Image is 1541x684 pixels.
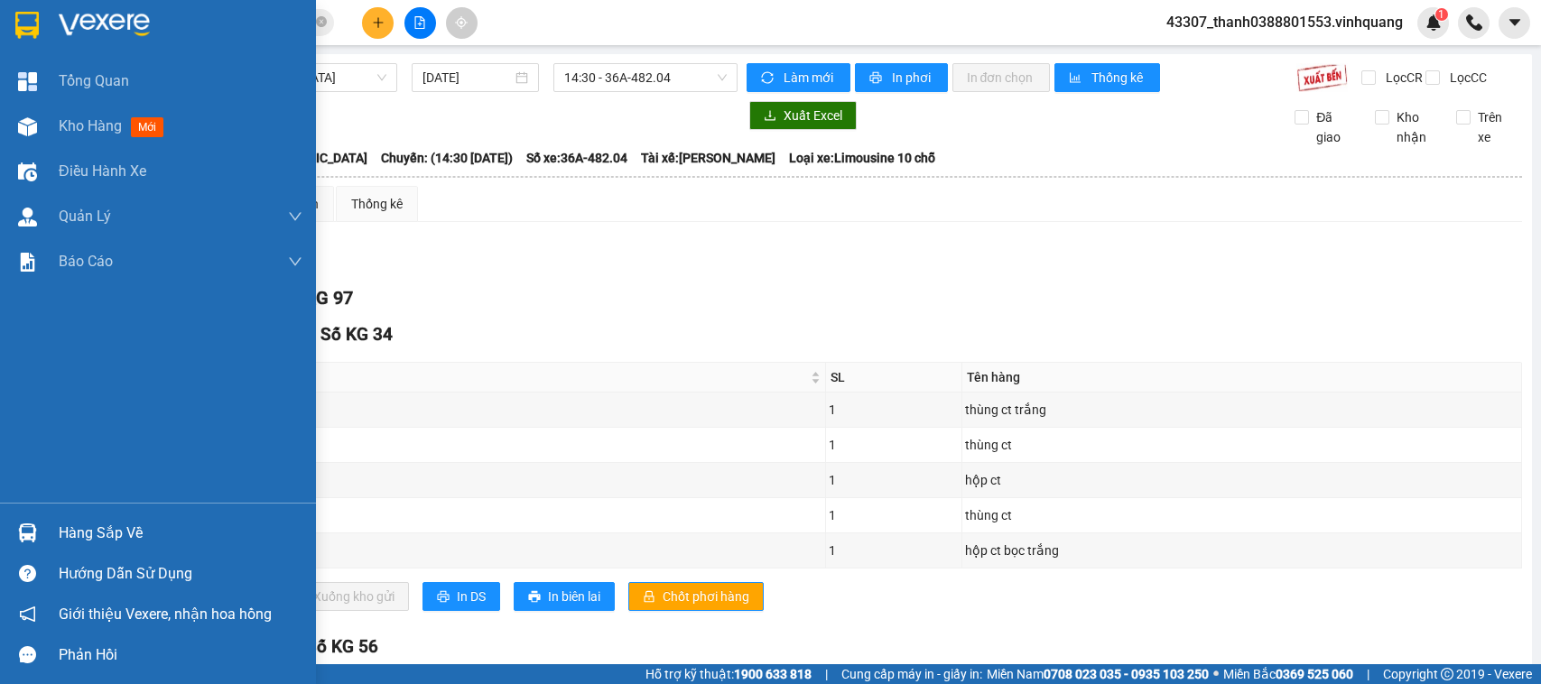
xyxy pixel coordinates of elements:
div: GP1210251089 [173,432,822,458]
th: SL [826,363,962,393]
div: 1 [829,541,959,560]
sup: 1 [1435,8,1448,21]
div: Hướng dẫn sử dụng [59,560,302,587]
td: GP1210251103 [171,498,826,533]
div: 1 [829,400,959,420]
span: Thống kê [1091,68,1146,88]
span: plus [372,16,385,29]
img: solution-icon [18,253,37,272]
button: downloadXuất Excel [749,101,857,130]
button: printerIn biên lai [514,582,615,611]
span: mới [131,117,163,137]
button: downloadXuống kho gửi [279,582,409,611]
img: warehouse-icon [18,208,37,226]
span: In phơi [892,68,933,88]
div: Thống kê [351,194,403,214]
span: Chốt phơi hàng [663,587,749,606]
div: hộp ct [965,470,1518,490]
span: Làm mới [784,68,836,88]
span: Số xe: 36A-482.04 [526,148,627,168]
span: Trên xe [1471,107,1523,147]
span: Chuyến: (14:30 [DATE]) [381,148,513,168]
td: GP1210251105 [171,533,826,568]
div: 1 [829,435,959,455]
strong: 1900 633 818 [734,667,812,681]
td: GP1210251101 [171,393,826,428]
span: message [19,646,36,663]
th: Tên hàng [962,363,1522,393]
button: lockChốt phơi hàng [628,582,764,611]
span: Loại xe: Limousine 10 chỗ [789,148,935,168]
span: Tài xế: [PERSON_NAME] [641,148,775,168]
div: Phản hồi [59,642,302,669]
span: aim [455,16,468,29]
div: 1 [829,470,959,490]
button: plus [362,7,394,39]
span: notification [19,605,36,623]
span: Xuất Excel [784,106,842,125]
span: Hỗ trợ kỹ thuật: [645,664,812,684]
span: Đã giao [1309,107,1361,147]
button: bar-chartThống kê [1054,63,1160,92]
span: Báo cáo [59,250,113,273]
span: lock [643,590,655,605]
span: copyright [1441,668,1453,680]
button: caret-down [1499,7,1530,39]
span: Số KG 56 [306,636,378,657]
span: down [288,209,302,224]
span: caret-down [1507,14,1523,31]
div: thùng ct [965,505,1518,525]
span: Giới thiệu Vexere, nhận hoa hồng [59,603,272,625]
span: Số KG 34 [320,324,393,345]
span: 14:30 - 36A-482.04 [564,64,726,91]
span: 43307_thanh0388801553.vinhquang [1152,11,1417,33]
img: icon-new-feature [1425,14,1442,31]
img: warehouse-icon [18,162,37,181]
span: Lọc CC [1443,68,1490,88]
span: Miền Nam [987,664,1209,684]
div: 1 [829,505,959,525]
span: download [764,109,776,124]
strong: 0369 525 060 [1276,667,1353,681]
span: bar-chart [1069,71,1084,86]
button: aim [446,7,478,39]
img: warehouse-icon [18,117,37,136]
button: printerIn DS [422,582,500,611]
span: sync [761,71,776,86]
span: Lọc CR [1379,68,1425,88]
span: Tổng Quan [59,69,129,92]
img: warehouse-icon [18,523,37,542]
span: In DS [457,587,486,606]
span: Cung cấp máy in - giấy in: [841,664,982,684]
div: GP1210251105 [173,538,822,563]
img: phone-icon [1466,14,1482,31]
span: 1 [1438,8,1444,21]
span: Kho hàng [59,117,122,134]
div: hộp ct bọc trắng [965,541,1518,560]
span: | [1367,664,1369,684]
div: thùng ct [965,435,1518,455]
img: dashboard-icon [18,72,37,91]
td: GP1210251089 [171,428,826,463]
span: | [825,664,828,684]
span: Mã GD [175,367,807,387]
span: close-circle [316,16,327,27]
button: printerIn phơi [855,63,948,92]
span: question-circle [19,565,36,582]
div: GP1210251103 [173,503,822,528]
span: Số KG 97 [279,287,353,309]
span: Quản Lý [59,205,111,227]
button: syncLàm mới [747,63,850,92]
button: In đơn chọn [952,63,1051,92]
span: printer [528,590,541,605]
div: Hàng sắp về [59,520,302,547]
span: ⚪️ [1213,670,1219,678]
img: 9k= [1296,63,1348,92]
span: Điều hành xe [59,160,146,182]
span: file-add [413,16,426,29]
div: GP1210251090 [173,467,822,493]
button: file-add [404,7,436,39]
span: down [288,254,302,269]
div: thùng ct trắng [965,400,1518,420]
span: In biên lai [548,587,600,606]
